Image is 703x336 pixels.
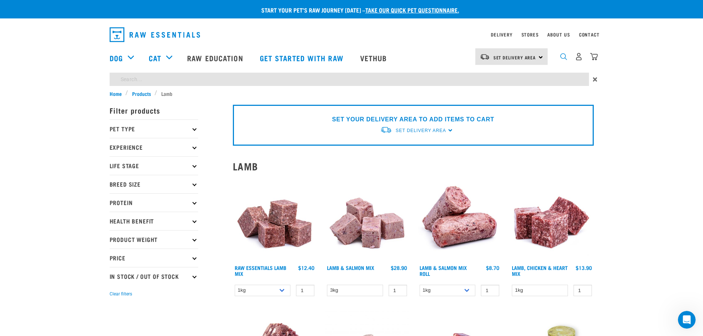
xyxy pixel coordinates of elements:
img: 1124 Lamb Chicken Heart Mix 01 [510,178,594,261]
iframe: Intercom live chat [678,311,696,329]
a: Dog [110,52,123,63]
p: In Stock / Out Of Stock [110,267,198,285]
input: 1 [573,285,592,296]
p: Life Stage [110,156,198,175]
p: Filter products [110,101,198,119]
img: home-icon@2x.png [590,53,598,60]
a: Products [128,90,155,97]
span: Products [132,90,151,97]
input: Search... [110,73,589,86]
a: Get started with Raw [252,43,353,73]
a: Raw Education [180,43,252,73]
a: Delivery [491,33,512,36]
img: Raw Essentials Logo [110,27,200,42]
a: Contact [579,33,600,36]
a: Lamb & Salmon Mix [327,266,374,269]
nav: breadcrumbs [110,90,594,97]
img: user.png [575,53,583,60]
div: $12.40 [298,265,314,271]
p: Protein [110,193,198,212]
h2: Lamb [233,160,594,172]
button: Clear filters [110,291,132,297]
img: van-moving.png [480,53,490,60]
input: 1 [296,285,314,296]
div: $8.70 [486,265,499,271]
img: van-moving.png [380,126,392,134]
a: Raw Essentials Lamb Mix [235,266,286,275]
img: ?1041 RE Lamb Mix 01 [233,178,317,261]
p: Health Benefit [110,212,198,230]
div: $13.90 [576,265,592,271]
input: 1 [481,285,499,296]
span: Home [110,90,122,97]
img: 1029 Lamb Salmon Mix 01 [325,178,409,261]
p: Experience [110,138,198,156]
span: Set Delivery Area [396,128,446,133]
p: Price [110,249,198,267]
a: Lamb & Salmon Mix Roll [420,266,467,275]
a: take our quick pet questionnaire. [365,8,459,11]
a: Vethub [353,43,396,73]
p: Pet Type [110,119,198,138]
p: Breed Size [110,175,198,193]
a: Stores [521,33,539,36]
input: 1 [389,285,407,296]
a: Home [110,90,126,97]
div: $28.90 [391,265,407,271]
p: SET YOUR DELIVERY AREA TO ADD ITEMS TO CART [332,115,494,124]
p: Product Weight [110,230,198,249]
nav: dropdown navigation [104,24,600,45]
a: Lamb, Chicken & Heart Mix [512,266,568,275]
span: × [593,73,597,86]
img: 1261 Lamb Salmon Roll 01 [418,178,502,261]
a: About Us [547,33,570,36]
img: home-icon-1@2x.png [560,53,567,60]
span: Set Delivery Area [493,56,536,59]
a: Cat [149,52,161,63]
